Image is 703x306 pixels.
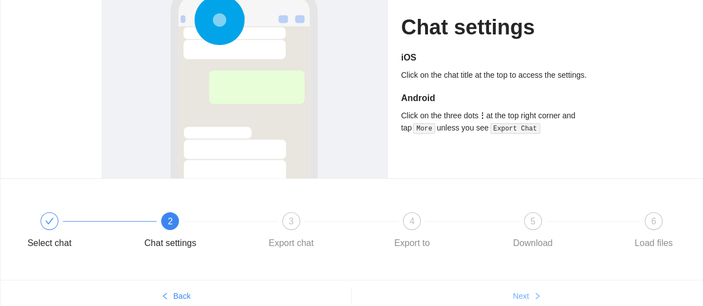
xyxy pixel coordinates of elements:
[1,287,351,305] button: leftBack
[401,51,602,64] h5: iOS
[45,217,54,225] span: check
[410,217,415,226] span: 4
[534,292,541,301] span: right
[401,109,602,134] div: Click on the three dots at the top right corner and tap unless you see
[401,69,602,81] div: Click on the chat title at the top to access the settings.
[380,212,500,252] div: 4Export to
[413,123,435,134] code: More
[288,217,293,226] span: 3
[635,234,673,252] div: Load files
[259,212,380,252] div: 3Export chat
[138,212,258,252] div: 2Chat settings
[513,234,552,252] div: Download
[478,111,486,120] b: ⋮
[394,234,430,252] div: Export to
[513,290,529,302] span: Next
[268,234,313,252] div: Export chat
[501,212,621,252] div: 5Download
[173,290,191,302] span: Back
[144,234,196,252] div: Chat settings
[621,212,686,252] div: 6Load files
[401,14,602,41] h1: Chat settings
[27,234,71,252] div: Select chat
[168,217,173,226] span: 2
[490,123,540,134] code: Export Chat
[17,212,138,252] div: Select chat
[651,217,656,226] span: 6
[352,287,703,305] button: Nextright
[401,92,602,105] h5: Android
[530,217,535,226] span: 5
[161,292,169,301] span: left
